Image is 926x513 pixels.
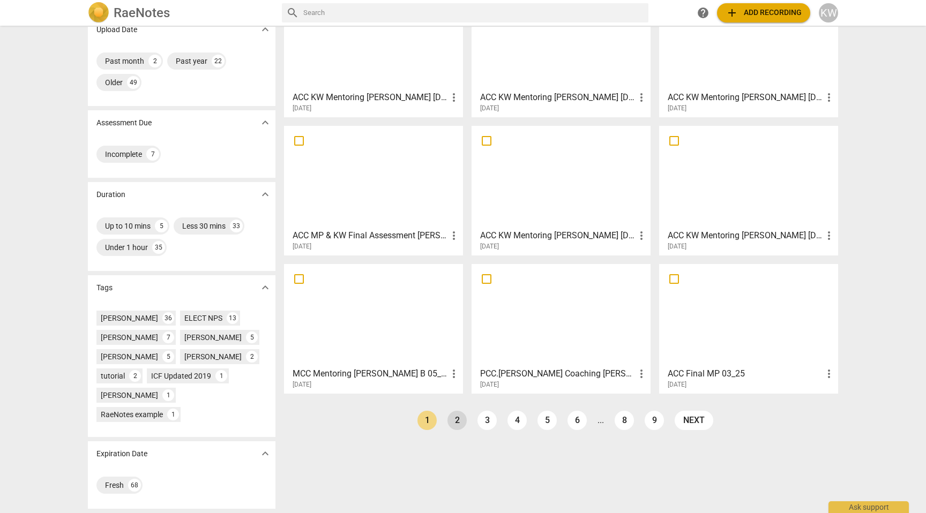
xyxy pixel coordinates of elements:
[635,91,648,104] span: more_vert
[726,6,802,19] span: Add recording
[645,411,664,430] a: Page 9
[101,390,158,401] div: [PERSON_NAME]
[477,411,497,430] a: Page 3
[668,104,686,113] span: [DATE]
[537,411,557,430] a: Page 5
[697,6,710,19] span: help
[152,241,165,254] div: 35
[259,23,272,36] span: expand_more
[293,242,311,251] span: [DATE]
[663,268,834,389] a: ACC Final MP 03_25[DATE]
[668,380,686,389] span: [DATE]
[105,149,142,160] div: Incomplete
[129,370,141,382] div: 2
[823,367,835,380] span: more_vert
[819,3,838,22] button: KW
[114,5,170,20] h2: RaeNotes
[246,331,258,343] div: 5
[96,448,147,459] p: Expiration Date
[96,117,152,129] p: Assessment Due
[480,104,499,113] span: [DATE]
[615,411,634,430] a: Page 8
[475,268,647,389] a: PCC.[PERSON_NAME] Coaching [PERSON_NAME].[DATE][DATE]
[663,130,834,251] a: ACC KW Mentoring [PERSON_NAME] [DATE][DATE]
[668,242,686,251] span: [DATE]
[507,411,527,430] a: Page 4
[88,2,273,24] a: LogoRaeNotes
[480,380,499,389] span: [DATE]
[184,332,242,343] div: [PERSON_NAME]
[155,220,168,232] div: 5
[184,313,222,323] div: ELECT NPS
[480,229,635,242] h3: ACC KW Mentoring Jesseca Long 05/21/25
[475,130,647,251] a: ACC KW Mentoring [PERSON_NAME] [DATE][DATE]
[182,221,226,231] div: Less 30 mins
[246,351,258,363] div: 2
[293,380,311,389] span: [DATE]
[96,189,125,200] p: Duration
[151,371,211,381] div: ICF Updated 2019
[257,186,273,202] button: Show more
[148,55,161,67] div: 2
[162,312,174,324] div: 36
[675,411,713,430] a: next
[259,188,272,201] span: expand_more
[447,411,467,430] a: Page 2
[101,332,158,343] div: [PERSON_NAME]
[823,229,835,242] span: more_vert
[162,351,174,363] div: 5
[215,370,227,382] div: 1
[259,116,272,129] span: expand_more
[635,367,648,380] span: more_vert
[259,281,272,294] span: expand_more
[726,6,738,19] span: add
[101,371,125,381] div: tutorial
[105,77,123,88] div: Older
[480,242,499,251] span: [DATE]
[286,6,299,19] span: search
[105,480,124,491] div: Fresh
[717,3,810,22] button: Upload
[257,446,273,462] button: Show more
[105,56,144,66] div: Past month
[447,229,460,242] span: more_vert
[668,91,823,104] h3: ACC KW Mentoring Laurie Gaughran 06/27/25
[447,91,460,104] span: more_vert
[693,3,713,22] a: Help
[480,367,635,380] h3: PCC.Susan Coaching Hoa.5.1.25
[101,351,158,362] div: [PERSON_NAME]
[101,409,163,420] div: RaeNotes example
[257,280,273,296] button: Show more
[88,2,109,24] img: Logo
[567,411,587,430] a: Page 6
[146,148,159,161] div: 7
[212,55,225,67] div: 22
[162,331,174,343] div: 7
[127,76,140,89] div: 49
[293,104,311,113] span: [DATE]
[227,312,238,324] div: 13
[668,367,823,380] h3: ACC Final MP 03_25
[288,130,459,251] a: ACC MP & KW Final Assessment [PERSON_NAME] 6_25[DATE]
[230,220,243,232] div: 33
[303,4,644,21] input: Search
[293,91,447,104] h3: ACC KW Mentoring Laurie Gaughran 08/29/25
[828,501,909,513] div: Ask support
[105,242,148,253] div: Under 1 hour
[257,21,273,37] button: Show more
[823,91,835,104] span: more_vert
[96,282,113,293] p: Tags
[176,56,207,66] div: Past year
[668,229,823,242] h3: ACC KW Mentoring Lynneve Nash 05/20/25
[259,447,272,460] span: expand_more
[293,367,447,380] h3: MCC Mentoring MP Talana B 05_25 #1
[128,479,141,492] div: 68
[257,115,273,131] button: Show more
[635,229,648,242] span: more_vert
[184,351,242,362] div: [PERSON_NAME]
[598,416,604,425] li: ...
[105,221,151,231] div: Up to 10 mins
[167,409,179,420] div: 1
[447,367,460,380] span: more_vert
